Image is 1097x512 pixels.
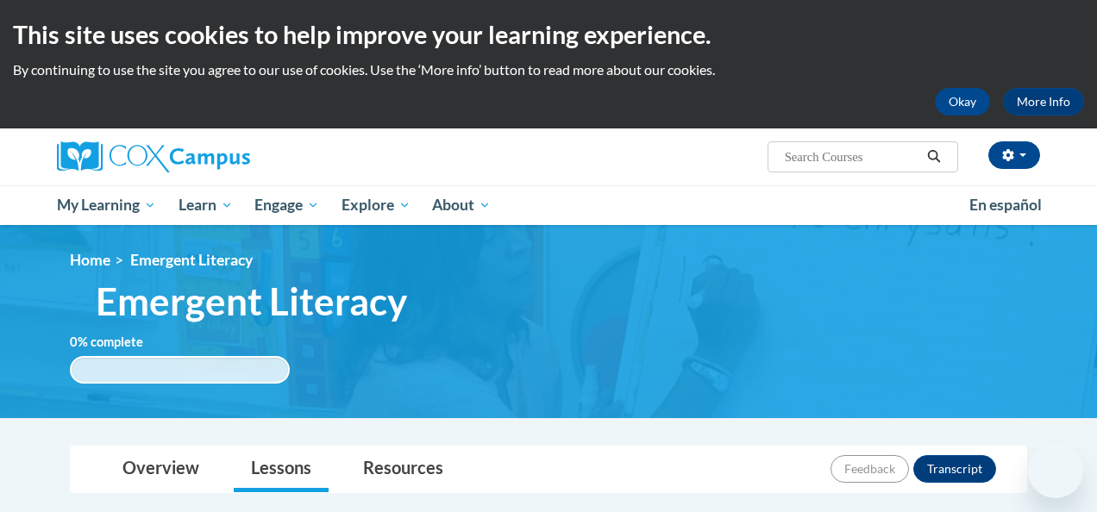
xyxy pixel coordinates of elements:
span: Emergent Literacy [130,251,253,269]
img: Cox Campus [57,141,250,172]
input: Search Courses [783,147,921,167]
a: En español [958,187,1053,223]
a: Learn [167,185,244,225]
span: My Learning [57,195,156,215]
a: Cox Campus [57,141,367,172]
span: About [432,195,491,215]
a: My Learning [46,185,167,225]
span: 0 [70,334,78,349]
button: Search [921,147,947,167]
div: Main menu [44,185,1053,225]
a: Explore [330,185,422,225]
button: Okay [935,88,990,116]
span: Engage [254,195,319,215]
a: More Info [1003,88,1084,116]
a: Engage [243,185,330,225]
span: Learn [179,195,233,215]
span: Explore [342,195,411,215]
a: Overview [105,446,216,492]
span: En español [969,196,1042,214]
a: Resources [346,446,461,492]
button: Feedback [831,455,909,483]
label: % complete [70,333,169,352]
span: Emergent Literacy [96,278,407,324]
button: Account Settings [988,141,1040,169]
p: By continuing to use the site you agree to our use of cookies. Use the ‘More info’ button to read... [13,60,1084,79]
button: Transcript [913,455,996,483]
a: About [422,185,503,225]
a: Home [70,251,110,269]
a: Lessons [234,446,329,492]
iframe: Button to launch messaging window [1028,443,1083,498]
h2: This site uses cookies to help improve your learning experience. [13,17,1084,52]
